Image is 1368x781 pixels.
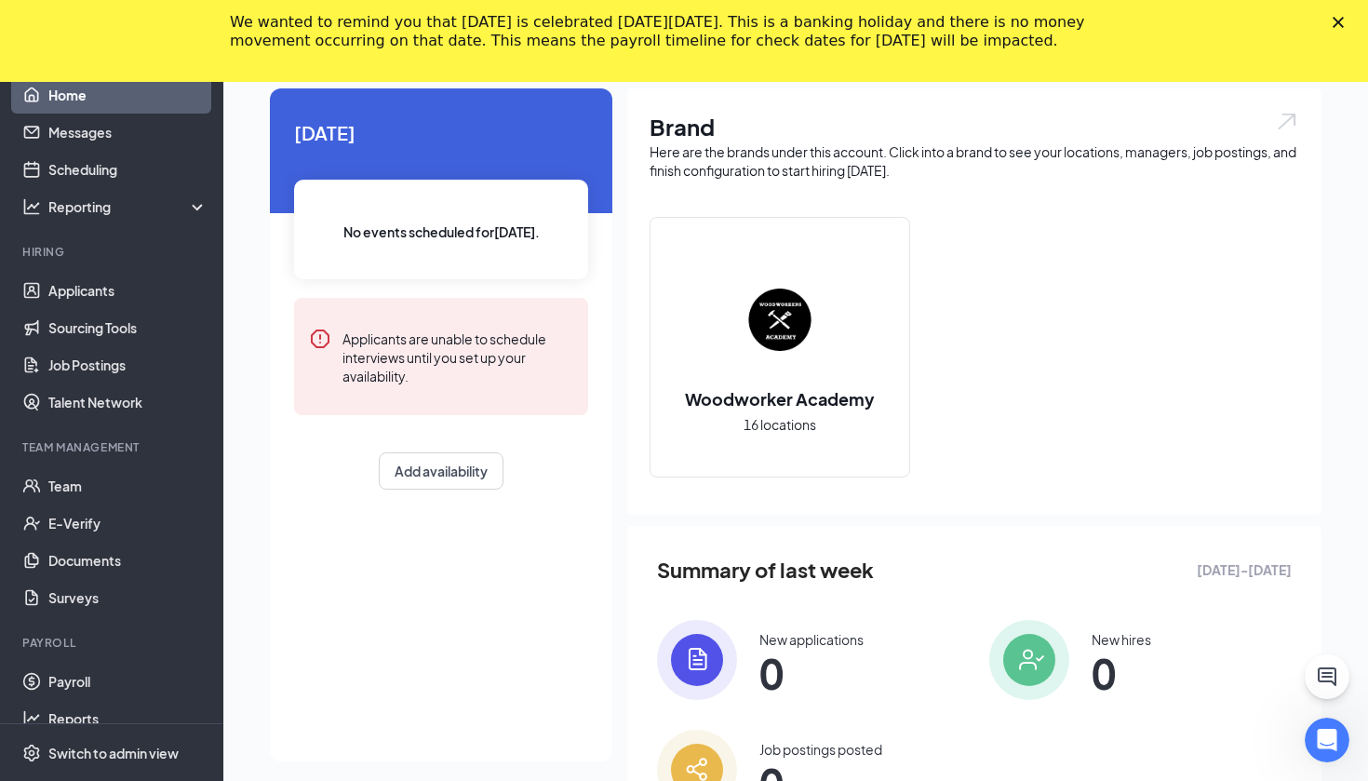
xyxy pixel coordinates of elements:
div: Close [1333,17,1351,28]
a: Payroll [48,663,208,700]
div: Switch to admin view [48,744,179,762]
div: Team Management [22,439,204,455]
button: Add availability [379,452,503,490]
svg: Error [309,328,331,350]
a: Home [48,76,208,114]
img: open.6027fd2a22e1237b5b06.svg [1275,111,1299,132]
a: Team [48,467,208,505]
a: Sourcing Tools [48,309,208,346]
img: icon [989,620,1069,700]
h1: Brand [650,111,1299,142]
a: Surveys [48,579,208,616]
span: No events scheduled for [DATE] . [343,222,540,242]
span: [DATE] [294,118,588,147]
a: Scheduling [48,151,208,188]
a: Talent Network [48,384,208,421]
span: Summary of last week [657,554,874,586]
img: Woodworker Academy [720,261,839,380]
svg: Analysis [22,197,41,216]
button: ChatActive [1305,654,1349,699]
div: New applications [759,630,864,649]
a: Job Postings [48,346,208,384]
iframe: Intercom live chat [1305,718,1349,762]
span: 0 [1092,656,1151,690]
a: Documents [48,542,208,579]
svg: Settings [22,744,41,762]
a: Messages [48,114,208,151]
div: Hiring [22,244,204,260]
h2: Woodworker Academy [666,387,893,411]
svg: ChatActive [1316,666,1338,688]
a: E-Verify [48,505,208,542]
div: Reporting [48,197,208,216]
div: New hires [1092,630,1151,649]
span: 16 locations [744,414,816,435]
div: Payroll [22,635,204,651]
div: Job postings posted [759,740,882,759]
span: [DATE] - [DATE] [1197,559,1292,580]
div: Here are the brands under this account. Click into a brand to see your locations, managers, job p... [650,142,1299,180]
div: We wanted to remind you that [DATE] is celebrated [DATE][DATE]. This is a banking holiday and the... [230,13,1108,50]
a: Reports [48,700,208,737]
a: Applicants [48,272,208,309]
span: 0 [759,656,864,690]
div: Applicants are unable to schedule interviews until you set up your availability. [342,328,573,385]
img: icon [657,620,737,700]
